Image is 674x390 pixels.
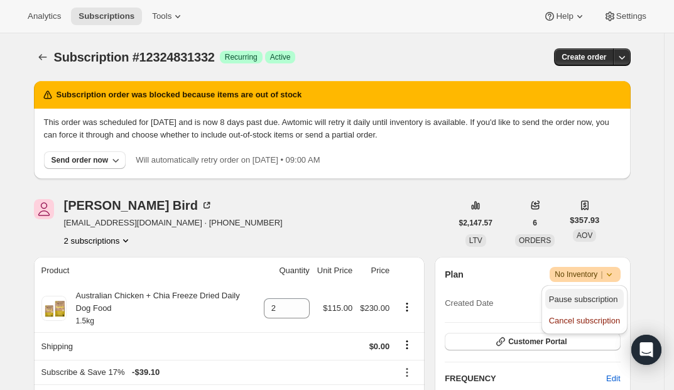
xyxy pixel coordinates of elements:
[323,303,352,313] span: $115.00
[313,257,356,284] th: Unit Price
[519,236,551,245] span: ORDERS
[260,257,313,284] th: Quantity
[270,52,291,62] span: Active
[445,297,493,310] span: Created Date
[606,372,620,385] span: Edit
[445,268,464,281] h2: Plan
[533,218,537,228] span: 6
[397,338,417,352] button: Shipping actions
[545,289,624,309] button: Pause subscription
[57,89,302,101] h2: Subscription order was blocked because items are out of stock
[631,335,661,365] div: Open Intercom Messenger
[79,11,134,21] span: Subscriptions
[20,8,68,25] button: Analytics
[549,295,618,304] span: Pause subscription
[397,300,417,314] button: Product actions
[76,317,94,325] small: 1.5kg
[41,366,390,379] div: Subscribe & Save 17%
[132,366,160,379] span: - $39.10
[64,199,213,212] div: [PERSON_NAME] Bird
[555,268,615,281] span: No Inventory
[225,52,258,62] span: Recurring
[599,369,628,389] button: Edit
[545,310,624,330] button: Cancel subscription
[596,8,654,25] button: Settings
[570,214,599,227] span: $357.93
[64,234,133,247] button: Product actions
[67,290,256,327] div: Australian Chicken + Chia Freeze Dried Daily Dog Food
[452,214,500,232] button: $2,147.57
[525,214,545,232] button: 6
[152,11,171,21] span: Tools
[556,11,573,21] span: Help
[562,52,606,62] span: Create order
[144,8,192,25] button: Tools
[28,11,61,21] span: Analytics
[508,337,567,347] span: Customer Portal
[44,116,621,141] p: This order was scheduled for [DATE] and is now 8 days past due. Awtomic will retry it daily until...
[52,155,109,165] div: Send order now
[577,231,592,240] span: AOV
[136,154,320,166] p: Will automatically retry order on [DATE] • 09:00 AM
[616,11,646,21] span: Settings
[459,218,492,228] span: $2,147.57
[71,8,142,25] button: Subscriptions
[360,303,389,313] span: $230.00
[34,257,260,284] th: Product
[601,269,602,279] span: |
[34,332,260,360] th: Shipping
[34,199,54,219] span: Elizabeth Bird
[549,316,620,325] span: Cancel subscription
[64,217,283,229] span: [EMAIL_ADDRESS][DOMAIN_NAME] · [PHONE_NUMBER]
[44,151,126,169] button: Send order now
[554,48,614,66] button: Create order
[445,333,620,350] button: Customer Portal
[356,257,393,284] th: Price
[469,236,482,245] span: LTV
[54,50,215,64] span: Subscription #12324831332
[445,372,606,385] h2: FREQUENCY
[34,48,52,66] button: Subscriptions
[369,342,390,351] span: $0.00
[536,8,593,25] button: Help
